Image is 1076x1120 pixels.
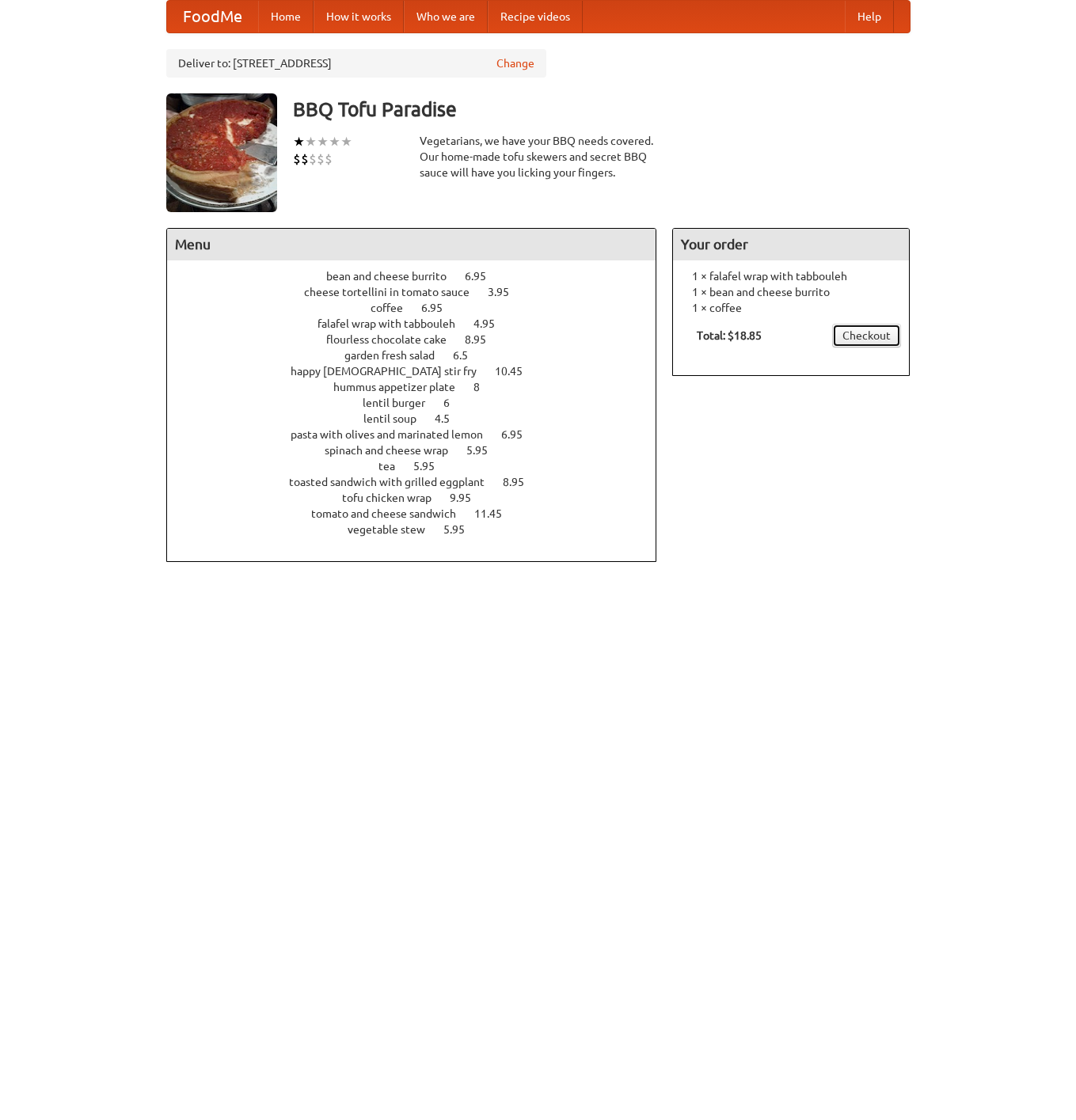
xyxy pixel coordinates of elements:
[340,133,352,150] li: ★
[291,365,492,378] span: happy [DEMOGRAPHIC_DATA] stir fry
[363,397,479,409] a: lentil burger 6
[681,300,901,316] li: 1 × coffee
[344,349,497,362] a: garden fresh salad 6.5
[289,476,500,488] span: toasted sandwich with grilled eggplant
[326,270,462,283] span: bean and cheese burrito
[832,324,901,347] a: Checkout
[325,444,464,457] span: spinach and cheese wrap
[333,381,509,393] a: hummus appetizer plate 8
[167,1,258,32] a: FoodMe
[378,460,464,473] a: tea 5.95
[342,492,500,504] a: tofu chicken wrap 9.95
[845,1,894,32] a: Help
[474,507,518,520] span: 11.45
[495,365,538,378] span: 10.45
[333,381,471,393] span: hummus appetizer plate
[465,333,502,346] span: 8.95
[342,492,447,504] span: tofu chicken wrap
[317,133,329,150] li: ★
[305,133,317,150] li: ★
[473,317,511,330] span: 4.95
[435,412,466,425] span: 4.5
[404,1,488,32] a: Who we are
[326,333,462,346] span: flourless chocolate cake
[348,523,441,536] span: vegetable stew
[681,268,901,284] li: 1 × falafel wrap with tabbouleh
[413,460,451,473] span: 5.95
[488,286,525,298] span: 3.95
[673,229,909,260] h4: Your order
[501,428,538,441] span: 6.95
[258,1,314,32] a: Home
[166,49,546,78] div: Deliver to: [STREET_ADDRESS]
[363,397,441,409] span: lentil burger
[326,270,515,283] a: bean and cheese burrito 6.95
[326,333,515,346] a: flourless chocolate cake 8.95
[304,286,485,298] span: cheese tortellini in tomato sauce
[289,476,553,488] a: toasted sandwich with grilled eggplant 8.95
[473,381,496,393] span: 8
[465,270,502,283] span: 6.95
[344,349,451,362] span: garden fresh salad
[166,93,277,212] img: angular.jpg
[363,412,432,425] span: lentil soup
[293,93,911,125] h3: BBQ Tofu Paradise
[329,133,340,150] li: ★
[325,150,333,168] li: $
[314,1,404,32] a: How it works
[304,286,538,298] a: cheese tortellini in tomato sauce 3.95
[348,523,494,536] a: vegetable stew 5.95
[167,229,656,260] h4: Menu
[293,150,301,168] li: $
[378,460,411,473] span: tea
[697,329,762,342] b: Total: $18.85
[317,317,471,330] span: falafel wrap with tabbouleh
[311,507,531,520] a: tomato and cheese sandwich 11.45
[309,150,317,168] li: $
[371,302,419,314] span: coffee
[443,397,466,409] span: 6
[466,444,504,457] span: 5.95
[453,349,484,362] span: 6.5
[443,523,481,536] span: 5.95
[488,1,583,32] a: Recipe videos
[450,492,487,504] span: 9.95
[421,302,458,314] span: 6.95
[363,412,479,425] a: lentil soup 4.5
[291,365,552,378] a: happy [DEMOGRAPHIC_DATA] stir fry 10.45
[291,428,499,441] span: pasta with olives and marinated lemon
[301,150,309,168] li: $
[291,428,552,441] a: pasta with olives and marinated lemon 6.95
[293,133,305,150] li: ★
[681,284,901,300] li: 1 × bean and cheese burrito
[496,55,534,71] a: Change
[317,317,524,330] a: falafel wrap with tabbouleh 4.95
[317,150,325,168] li: $
[420,133,657,180] div: Vegetarians, we have your BBQ needs covered. Our home-made tofu skewers and secret BBQ sauce will...
[503,476,540,488] span: 8.95
[371,302,472,314] a: coffee 6.95
[325,444,517,457] a: spinach and cheese wrap 5.95
[311,507,472,520] span: tomato and cheese sandwich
